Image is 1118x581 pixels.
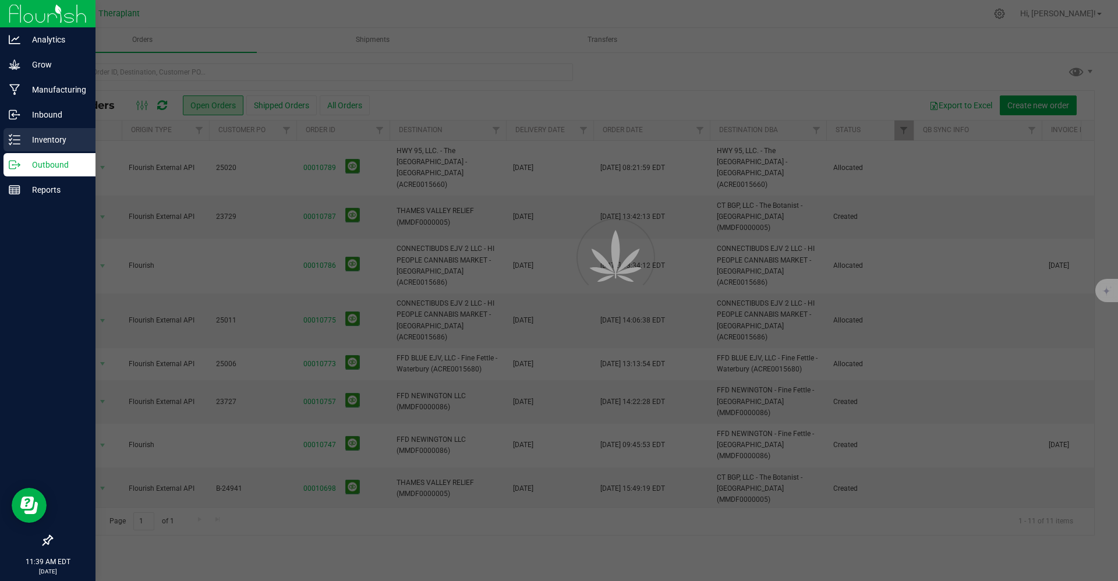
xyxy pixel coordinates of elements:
p: Analytics [20,33,90,47]
p: Manufacturing [20,83,90,97]
p: Inbound [20,108,90,122]
p: 11:39 AM EDT [5,557,90,567]
p: Reports [20,183,90,197]
p: Grow [20,58,90,72]
p: [DATE] [5,567,90,576]
inline-svg: Inbound [9,109,20,121]
inline-svg: Outbound [9,159,20,171]
inline-svg: Analytics [9,34,20,45]
p: Inventory [20,133,90,147]
p: Outbound [20,158,90,172]
iframe: Resource center [12,488,47,523]
inline-svg: Inventory [9,134,20,146]
inline-svg: Grow [9,59,20,70]
inline-svg: Reports [9,184,20,196]
inline-svg: Manufacturing [9,84,20,95]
